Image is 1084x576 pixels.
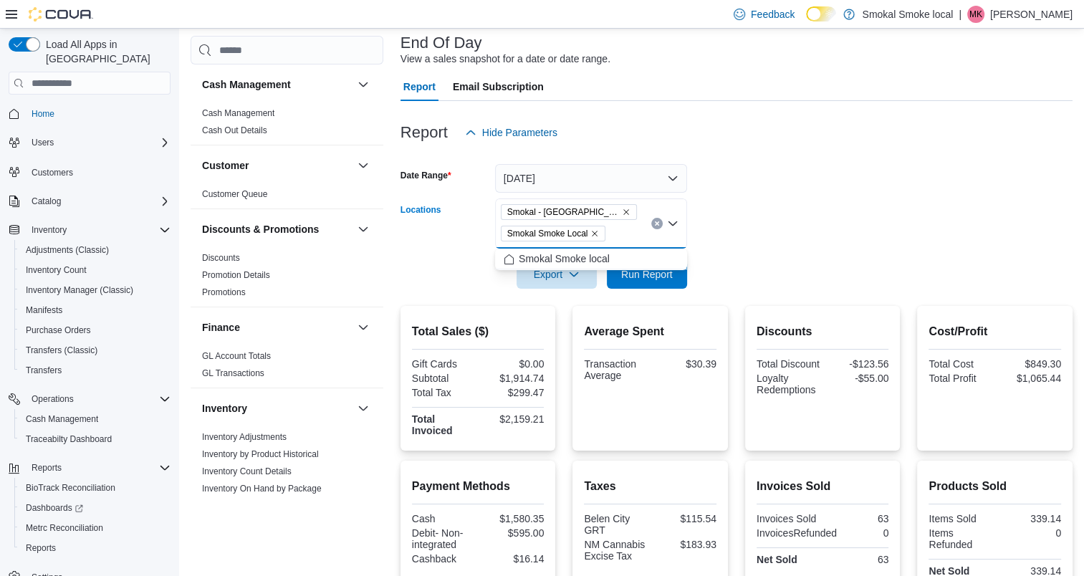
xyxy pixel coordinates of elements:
button: Finance [355,319,372,336]
div: Discounts & Promotions [191,249,383,307]
span: Report [403,72,436,101]
a: Reports [20,539,62,557]
span: Transfers [20,362,171,379]
span: Users [26,134,171,151]
span: Catalog [26,193,171,210]
div: Total Tax [412,387,475,398]
span: Cash Management [26,413,98,425]
button: Operations [3,389,176,409]
span: Metrc Reconciliation [26,522,103,534]
div: $16.14 [481,553,544,565]
div: 0 [998,527,1061,539]
span: BioTrack Reconciliation [26,482,115,494]
div: Total Profit [929,373,992,384]
span: Feedback [751,7,795,21]
div: $595.00 [481,527,544,539]
span: Inventory On Hand by Package [202,483,322,494]
span: GL Transactions [202,368,264,379]
a: Dashboards [14,498,176,518]
div: Debit- Non-integrated [412,527,475,550]
label: Date Range [400,170,451,181]
h2: Average Spent [584,323,716,340]
span: Smokal Smoke Local [501,226,606,241]
button: Inventory [355,400,372,417]
div: Subtotal [412,373,475,384]
span: Export [525,260,588,289]
h2: Payment Methods [412,478,545,495]
div: Cashback [412,553,475,565]
h2: Cost/Profit [929,323,1061,340]
button: Inventory Count [14,260,176,280]
span: Smokal Smoke local [519,251,610,266]
a: Inventory Adjustments [202,432,287,442]
div: 63 [825,554,888,565]
span: Purchase Orders [20,322,171,339]
button: Inventory [26,221,72,239]
div: 339.14 [998,513,1061,524]
div: Gift Cards [412,358,475,370]
span: Metrc Reconciliation [20,519,171,537]
div: InvoicesRefunded [757,527,837,539]
div: Invoices Sold [757,513,820,524]
h3: Discounts & Promotions [202,222,319,236]
span: Catalog [32,196,61,207]
span: Smokal Smoke Local [507,226,588,241]
strong: Total Invoiced [412,413,453,436]
button: Users [26,134,59,151]
div: $1,580.35 [481,513,544,524]
a: Promotions [202,287,246,297]
button: Adjustments (Classic) [14,240,176,260]
span: Smokal - Socorro [501,204,637,220]
a: Inventory Count Details [202,466,292,476]
h2: Taxes [584,478,716,495]
button: Cash Management [355,76,372,93]
a: Customer Queue [202,189,267,199]
button: Operations [26,390,80,408]
span: Transfers [26,365,62,376]
a: Traceabilty Dashboard [20,431,117,448]
span: Purchase Orders [26,325,91,336]
span: Operations [26,390,171,408]
a: Adjustments (Classic) [20,241,115,259]
span: Dashboards [20,499,171,517]
button: Transfers [14,360,176,380]
h3: Inventory [202,401,247,416]
a: GL Transactions [202,368,264,378]
div: Choose from the following options [495,249,687,269]
span: Home [26,105,171,123]
div: Transaction Average [584,358,647,381]
span: GL Account Totals [202,350,271,362]
a: Manifests [20,302,68,319]
img: Cova [29,7,93,21]
span: Dashboards [26,502,83,514]
button: Customer [202,158,352,173]
a: Cash Management [20,411,104,428]
span: Users [32,137,54,148]
a: Inventory On Hand by Package [202,484,322,494]
h3: Cash Management [202,77,291,92]
div: $183.93 [653,539,716,550]
button: Hide Parameters [459,118,563,147]
div: $30.39 [653,358,716,370]
a: Promotion Details [202,270,270,280]
h3: Customer [202,158,249,173]
div: $299.47 [481,387,544,398]
a: Cash Management [202,108,274,118]
span: Load All Apps in [GEOGRAPHIC_DATA] [40,37,171,66]
div: $0.00 [481,358,544,370]
span: Inventory Manager (Classic) [20,282,171,299]
div: $115.54 [653,513,716,524]
p: [PERSON_NAME] [990,6,1073,23]
span: Cash Management [20,411,171,428]
div: Customer [191,186,383,208]
div: Total Cost [929,358,992,370]
div: $1,065.44 [998,373,1061,384]
span: Adjustments (Classic) [20,241,171,259]
span: Inventory Count Details [202,466,292,477]
span: Promotion Details [202,269,270,281]
button: Catalog [3,191,176,211]
p: | [959,6,961,23]
button: Clear input [651,218,663,229]
span: Dark Mode [806,21,807,22]
span: Discounts [202,252,240,264]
